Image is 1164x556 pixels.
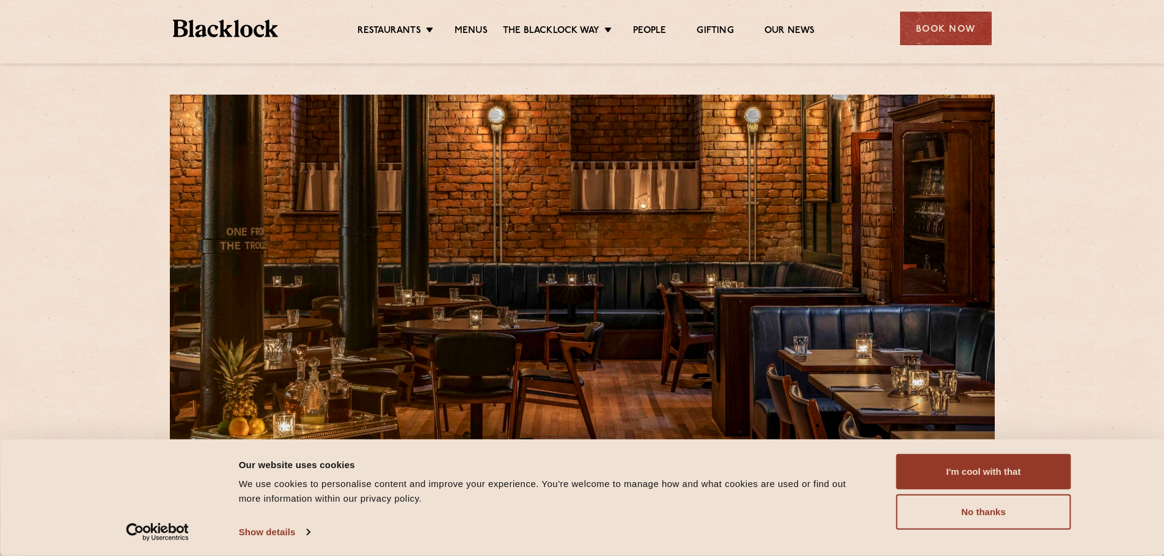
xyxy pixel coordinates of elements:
[104,523,211,541] a: Usercentrics Cookiebot - opens in a new window
[357,25,421,38] a: Restaurants
[239,523,310,541] a: Show details
[896,454,1071,489] button: I'm cool with that
[239,457,869,472] div: Our website uses cookies
[896,494,1071,530] button: No thanks
[173,20,279,37] img: BL_Textured_Logo-footer-cropped.svg
[633,25,666,38] a: People
[503,25,599,38] a: The Blacklock Way
[900,12,992,45] div: Book Now
[239,477,869,506] div: We use cookies to personalise content and improve your experience. You're welcome to manage how a...
[455,25,488,38] a: Menus
[764,25,815,38] a: Our News
[697,25,733,38] a: Gifting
